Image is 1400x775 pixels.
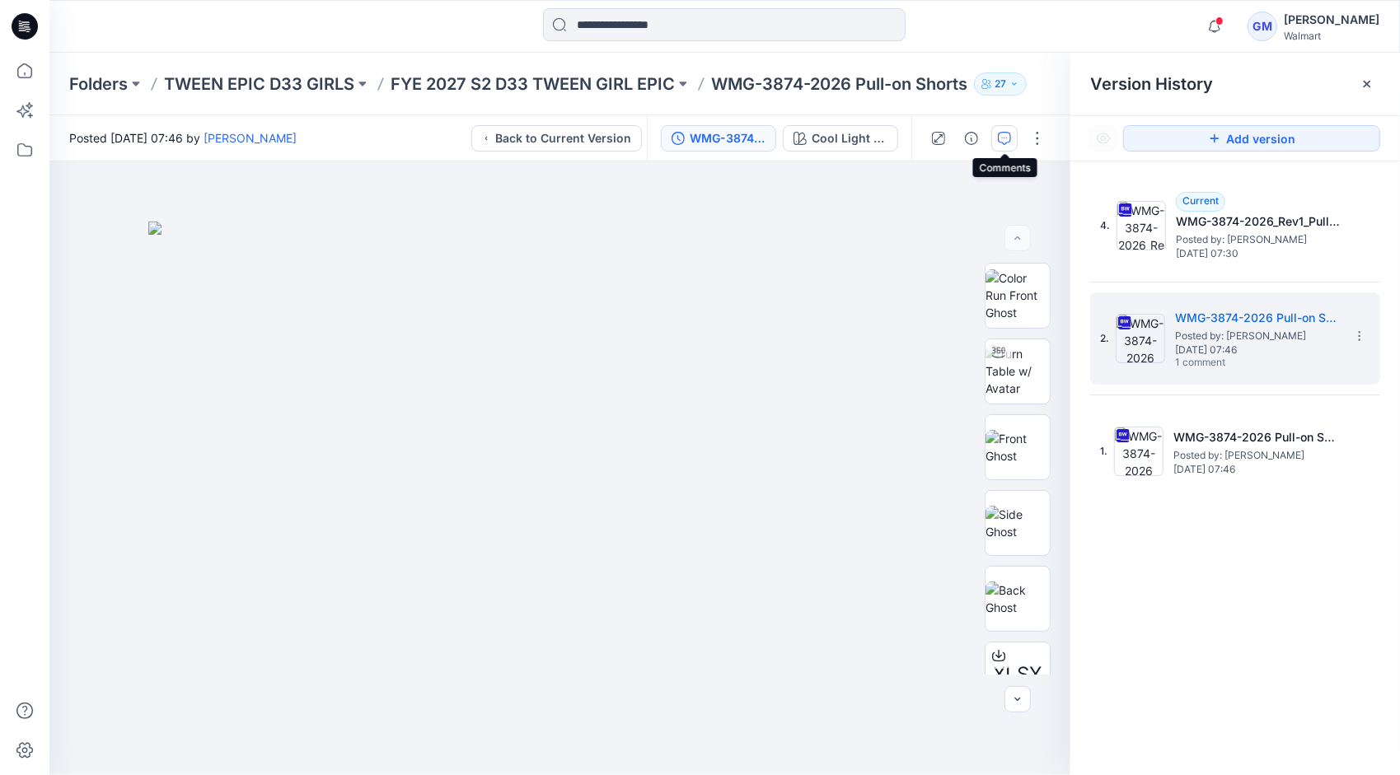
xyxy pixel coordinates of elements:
[69,72,128,96] a: Folders
[69,129,297,147] span: Posted [DATE] 07:46 by
[661,125,776,152] button: WMG-3874-2026 Pull-on Shorts_Full Colorway
[986,430,1050,465] img: Front Ghost
[994,660,1042,689] span: XLSX
[1284,30,1379,42] div: Walmart
[1175,308,1340,328] h5: WMG-3874-2026 Pull-on Shorts_Full Colorway
[1182,194,1219,207] span: Current
[986,581,1050,616] img: Back Ghost
[1090,74,1213,94] span: Version History
[986,345,1050,397] img: Turn Table w/ Avatar
[1360,77,1374,91] button: Close
[1173,464,1338,475] span: [DATE] 07:46
[974,72,1027,96] button: 27
[783,125,898,152] button: Cool Light Wash
[1090,125,1117,152] button: Show Hidden Versions
[958,125,985,152] button: Details
[812,129,887,147] div: Cool Light Wash
[1175,344,1340,356] span: [DATE] 07:46
[1117,201,1166,250] img: WMG-3874-2026_Rev1_Pull-on Shorts_Full Colorway
[1176,231,1341,248] span: Posted by: Gayan Mahawithanalage
[391,72,675,96] a: FYE 2027 S2 D33 TWEEN GIRL EPIC
[471,125,642,152] button: Back to Current Version
[164,72,354,96] a: TWEEN EPIC D33 GIRLS
[1284,10,1379,30] div: [PERSON_NAME]
[1100,444,1107,459] span: 1.
[1176,212,1341,231] h5: WMG-3874-2026_Rev1_Pull-on Shorts_Full Colorway
[986,506,1050,540] img: Side Ghost
[1100,331,1109,346] span: 2.
[1248,12,1277,41] div: GM
[995,75,1006,93] p: 27
[1173,447,1338,464] span: Posted by: Gayan Mahawithanalage
[204,131,297,145] a: [PERSON_NAME]
[1176,248,1341,259] span: [DATE] 07:30
[1116,314,1165,363] img: WMG-3874-2026 Pull-on Shorts_Full Colorway
[1100,218,1110,233] span: 4.
[986,269,1050,321] img: Color Run Front Ghost
[711,72,967,96] p: WMG-3874-2026 Pull-on Shorts
[1175,328,1340,344] span: Posted by: Gayan Mahawithanalage
[1175,357,1290,370] span: 1 comment
[1173,427,1338,447] h5: WMG-3874-2026 Pull-on Shorts_Softsilver
[690,129,766,147] div: WMG-3874-2026 Pull-on Shorts_Full Colorway
[1123,125,1380,152] button: Add version
[1114,427,1164,476] img: WMG-3874-2026 Pull-on Shorts_Softsilver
